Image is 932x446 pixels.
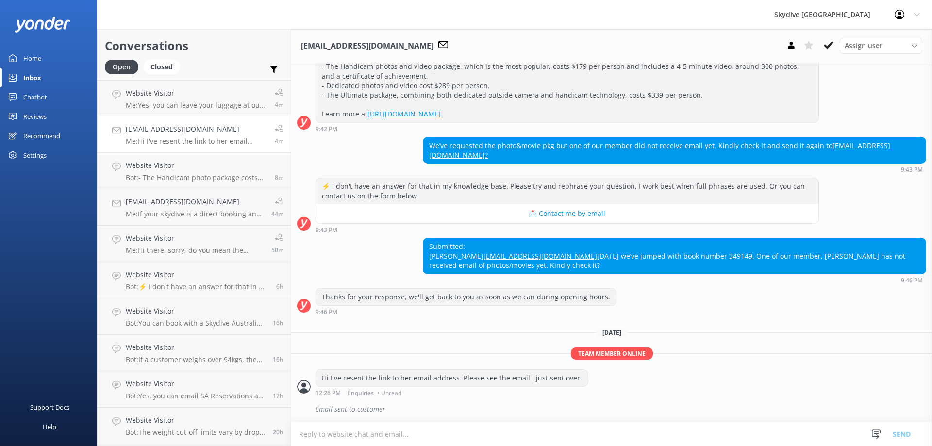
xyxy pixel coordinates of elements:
[316,125,819,132] div: Sep 02 2025 09:42pm (UTC +10:00) Australia/Brisbane
[98,226,291,262] a: Website VisitorMe:Hi there, sorry, do you mean the freefall?50m
[316,308,616,315] div: Sep 02 2025 09:46pm (UTC +10:00) Australia/Brisbane
[273,319,283,327] span: Sep 02 2025 08:13pm (UTC +10:00) Australia/Brisbane
[840,38,922,53] div: Assign User
[98,116,291,153] a: [EMAIL_ADDRESS][DOMAIN_NAME]Me:Hi I've resent the link to her email address. Please see the email...
[423,166,926,173] div: Sep 02 2025 09:43pm (UTC +10:00) Australia/Brisbane
[423,238,926,274] div: Submitted: [PERSON_NAME] [DATE] we’ve jumped with book number 349149. One of our member, [PERSON_...
[98,80,291,116] a: Website VisitorMe:Yes, you can leave your luggage at our check in office4m
[126,428,266,437] p: Bot: The weight cut-off limits vary by drop zone and by day. At most drop zones, the maximum limi...
[143,60,180,74] div: Closed
[316,389,588,396] div: Sep 03 2025 12:26pm (UTC +10:00) Australia/Brisbane
[316,401,926,417] div: Email sent to customer
[429,141,890,160] a: [EMAIL_ADDRESS][DOMAIN_NAME]?
[367,109,443,118] a: [URL][DOMAIN_NAME].
[316,370,588,386] div: Hi I've resent the link to her email address. Please see the email I just sent over.
[23,126,60,146] div: Recommend
[901,167,923,173] strong: 9:43 PM
[98,262,291,298] a: Website VisitorBot:⚡ I don't have an answer for that in my knowledge base. Please try and rephras...
[275,100,283,109] span: Sep 03 2025 12:27pm (UTC +10:00) Australia/Brisbane
[98,408,291,444] a: Website VisitorBot:The weight cut-off limits vary by drop zone and by day. At most drop zones, th...
[423,277,926,283] div: Sep 02 2025 09:46pm (UTC +10:00) Australia/Brisbane
[23,107,47,126] div: Reviews
[316,227,337,233] strong: 9:43 PM
[98,335,291,371] a: Website VisitorBot:If a customer weighs over 94kgs, the Reservations team must be notified prior ...
[597,329,627,337] span: [DATE]
[271,246,283,254] span: Sep 03 2025 11:41am (UTC +10:00) Australia/Brisbane
[273,428,283,436] span: Sep 02 2025 04:21pm (UTC +10:00) Australia/Brisbane
[483,251,597,261] a: [EMAIL_ADDRESS][DOMAIN_NAME]
[105,60,138,74] div: Open
[126,197,264,207] h4: [EMAIL_ADDRESS][DOMAIN_NAME]
[98,189,291,226] a: [EMAIL_ADDRESS][DOMAIN_NAME]Me:If your skydive is a direct booking and is cancelled due to weathe...
[105,36,283,55] h2: Conversations
[301,40,433,52] h3: [EMAIL_ADDRESS][DOMAIN_NAME]
[316,126,337,132] strong: 9:42 PM
[273,392,283,400] span: Sep 02 2025 06:41pm (UTC +10:00) Australia/Brisbane
[377,390,401,396] span: • Unread
[275,137,283,145] span: Sep 03 2025 12:26pm (UTC +10:00) Australia/Brisbane
[23,68,41,87] div: Inbox
[126,160,267,171] h4: Website Visitor
[316,289,616,305] div: Thanks for your response, we'll get back to you as soon as we can during opening hours.
[126,233,264,244] h4: Website Visitor
[126,124,267,134] h4: [EMAIL_ADDRESS][DOMAIN_NAME]
[98,153,291,189] a: Website VisitorBot:- The Handicam photo package costs $129 per person and includes photos of your...
[98,298,291,335] a: Website VisitorBot:You can book with a Skydive Australia voucher by calling [PHONE_NUMBER], and o...
[23,146,47,165] div: Settings
[316,226,819,233] div: Sep 02 2025 09:43pm (UTC +10:00) Australia/Brisbane
[126,137,267,146] p: Me: Hi I've resent the link to her email address. Please see the email I just sent over.
[126,342,266,353] h4: Website Visitor
[105,61,143,72] a: Open
[348,390,374,396] span: Enquiries
[126,246,264,255] p: Me: Hi there, sorry, do you mean the freefall?
[316,309,337,315] strong: 9:46 PM
[423,137,926,163] div: We’ve requested the photo&movie pkg but one of our member did not receive email yet. Kindly check...
[276,282,283,291] span: Sep 03 2025 06:23am (UTC +10:00) Australia/Brisbane
[316,204,818,223] button: 📩 Contact me by email
[126,173,267,182] p: Bot: - The Handicam photo package costs $129 per person and includes photos of your entire experi...
[126,269,269,280] h4: Website Visitor
[23,49,41,68] div: Home
[126,282,269,291] p: Bot: ⚡ I don't have an answer for that in my knowledge base. Please try and rephrase your questio...
[126,88,267,99] h4: Website Visitor
[126,415,266,426] h4: Website Visitor
[297,401,926,417] div: 2025-09-03T02:30:21.622
[15,17,70,33] img: yonder-white-logo.png
[126,392,266,400] p: Bot: Yes, you can email SA Reservations at [EMAIL_ADDRESS][DOMAIN_NAME] for booking-related inqui...
[275,173,283,182] span: Sep 03 2025 12:22pm (UTC +10:00) Australia/Brisbane
[845,40,882,51] span: Assign user
[143,61,185,72] a: Closed
[126,306,266,316] h4: Website Visitor
[126,101,267,110] p: Me: Yes, you can leave your luggage at our check in office
[571,347,653,360] span: Team member online
[43,417,56,436] div: Help
[126,355,266,364] p: Bot: If a customer weighs over 94kgs, the Reservations team must be notified prior to the jump da...
[126,379,266,389] h4: Website Visitor
[30,397,69,417] div: Support Docs
[126,210,264,218] p: Me: If your skydive is a direct booking and is cancelled due to weather, you can reschedule [DATE...
[126,319,266,328] p: Bot: You can book with a Skydive Australia voucher by calling [PHONE_NUMBER], and our friendly te...
[316,178,818,204] div: ⚡ I don't have an answer for that in my knowledge base. Please try and rephrase your question, I ...
[98,371,291,408] a: Website VisitorBot:Yes, you can email SA Reservations at [EMAIL_ADDRESS][DOMAIN_NAME] for booking...
[316,49,818,122] div: - The basic Handicam photo package costs $129 per person and includes photos of your entire exper...
[23,87,47,107] div: Chatbot
[316,390,341,396] strong: 12:26 PM
[273,355,283,363] span: Sep 02 2025 07:35pm (UTC +10:00) Australia/Brisbane
[271,210,283,218] span: Sep 03 2025 11:46am (UTC +10:00) Australia/Brisbane
[901,278,923,283] strong: 9:46 PM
